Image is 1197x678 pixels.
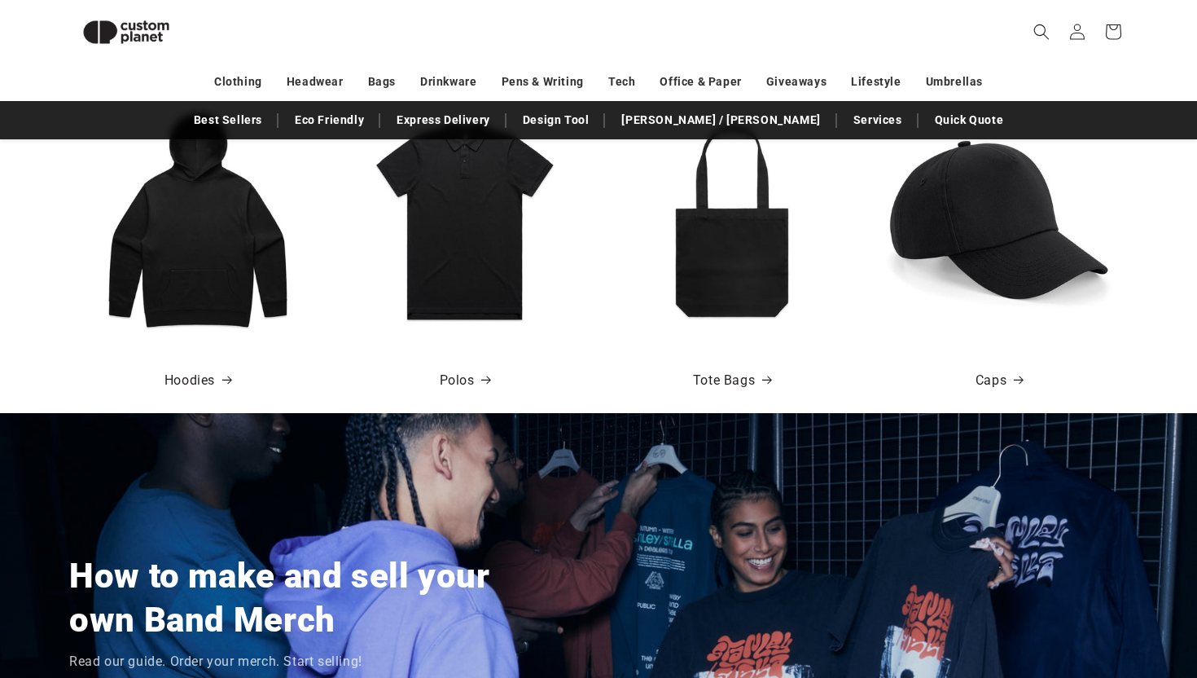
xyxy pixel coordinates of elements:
a: Polos [440,369,491,393]
a: Quick Quote [927,106,1012,134]
a: Tech [608,68,635,96]
h2: How to make and sell your own Band Merch [69,554,513,642]
a: Best Sellers [186,106,270,134]
a: Express Delivery [388,106,498,134]
img: Custom Planet [69,7,183,58]
iframe: Chat Widget [918,502,1197,678]
a: Headwear [287,68,344,96]
a: Lifestyle [851,68,901,96]
a: Umbrellas [926,68,983,96]
a: Eco Friendly [287,106,372,134]
a: Drinkware [420,68,476,96]
a: Office & Paper [660,68,741,96]
a: Hoodies [164,369,231,393]
a: Clothing [214,68,262,96]
a: [PERSON_NAME] / [PERSON_NAME] [613,106,828,134]
a: Tote Bags [693,369,771,393]
a: Services [845,106,910,134]
a: Caps [976,369,1023,393]
p: Read our guide. Order your merch. Start selling! [69,650,362,674]
summary: Search [1024,14,1059,50]
a: Giveaways [766,68,826,96]
a: Design Tool [515,106,598,134]
a: Pens & Writing [502,68,584,96]
a: Bags [368,68,396,96]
